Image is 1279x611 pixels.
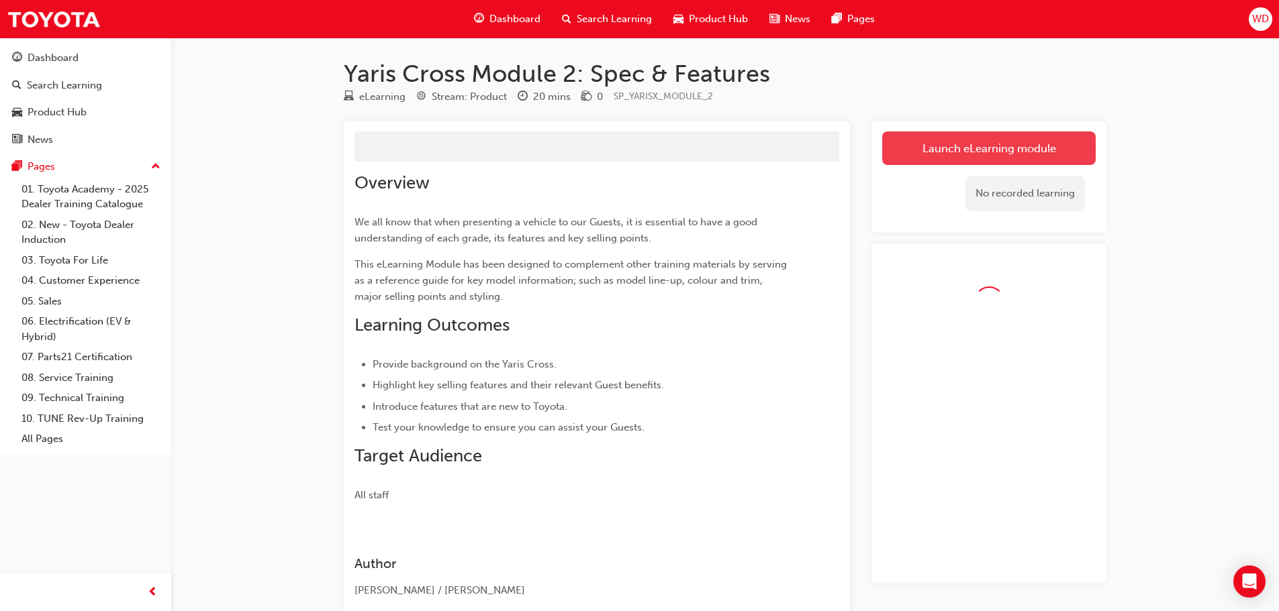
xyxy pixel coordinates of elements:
[416,91,426,103] span: target-icon
[5,100,166,125] a: Product Hub
[16,368,166,388] a: 08. Service Training
[359,89,406,105] div: eLearning
[354,258,790,302] span: This eLearning Module has been designed to complement other training materials by serving as a re...
[673,11,683,27] span: car-icon
[581,91,591,103] span: money-icon
[16,291,166,312] a: 05. Sales
[354,556,791,571] h3: Author
[28,50,79,66] div: Dashboard
[821,5,886,33] a: pages-iconPages
[12,161,22,173] span: pages-icon
[5,154,166,179] button: Pages
[597,89,603,105] div: 0
[769,11,779,27] span: news-icon
[12,107,22,119] span: car-icon
[551,5,663,33] a: search-iconSearch Learning
[28,105,87,120] div: Product Hub
[614,91,713,102] span: Learning resource code
[847,11,875,27] span: Pages
[16,250,166,271] a: 03. Toyota For Life
[373,358,557,370] span: Provide background on the Yaris Cross.
[785,11,810,27] span: News
[373,421,645,433] span: Test your knowledge to ensure you can assist your Guests.
[354,583,791,598] div: [PERSON_NAME] / [PERSON_NAME]
[12,80,21,92] span: search-icon
[354,489,389,501] span: All staff
[148,584,158,601] span: prev-icon
[5,127,166,152] a: News
[1249,7,1272,31] button: WD
[832,11,842,27] span: pages-icon
[663,5,759,33] a: car-iconProduct Hub
[16,347,166,368] a: 07. Parts21 Certification
[1252,11,1269,27] span: WD
[5,46,166,70] a: Dashboard
[354,315,510,335] span: Learning Outcomes
[354,216,760,244] span: We all know that when presenting a vehicle to our Guests, it is essential to have a good understa...
[151,158,160,176] span: up-icon
[28,159,55,174] div: Pages
[16,429,166,449] a: All Pages
[16,388,166,408] a: 09. Technical Training
[16,215,166,250] a: 02. New - Toyota Dealer Induction
[5,73,166,98] a: Search Learning
[354,445,482,466] span: Target Audience
[354,172,430,193] span: Overview
[882,131,1096,165] a: Launch eLearning module
[689,11,748,27] span: Product Hub
[474,11,484,27] span: guage-icon
[533,89,571,105] div: 20 mins
[581,89,603,105] div: Price
[518,91,528,103] span: clock-icon
[12,134,22,146] span: news-icon
[373,400,567,412] span: Introduce features that are new to Toyota.
[562,11,571,27] span: search-icon
[344,59,1106,89] h1: Yaris Cross Module 2: Spec & Features
[12,52,22,64] span: guage-icon
[16,408,166,429] a: 10. TUNE Rev-Up Training
[432,89,507,105] div: Stream: Product
[463,5,551,33] a: guage-iconDashboard
[577,11,652,27] span: Search Learning
[16,311,166,347] a: 06. Electrification (EV & Hybrid)
[7,4,101,34] img: Trak
[489,11,540,27] span: Dashboard
[344,89,406,105] div: Type
[518,89,571,105] div: Duration
[16,179,166,215] a: 01. Toyota Academy - 2025 Dealer Training Catalogue
[416,89,507,105] div: Stream
[965,176,1085,211] div: No recorded learning
[16,270,166,291] a: 04. Customer Experience
[1233,565,1266,598] div: Open Intercom Messenger
[5,43,166,154] button: DashboardSearch LearningProduct HubNews
[27,78,102,93] div: Search Learning
[373,379,664,391] span: Highlight key selling features and their relevant Guest benefits.
[344,91,354,103] span: learningResourceType_ELEARNING-icon
[759,5,821,33] a: news-iconNews
[28,132,53,148] div: News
